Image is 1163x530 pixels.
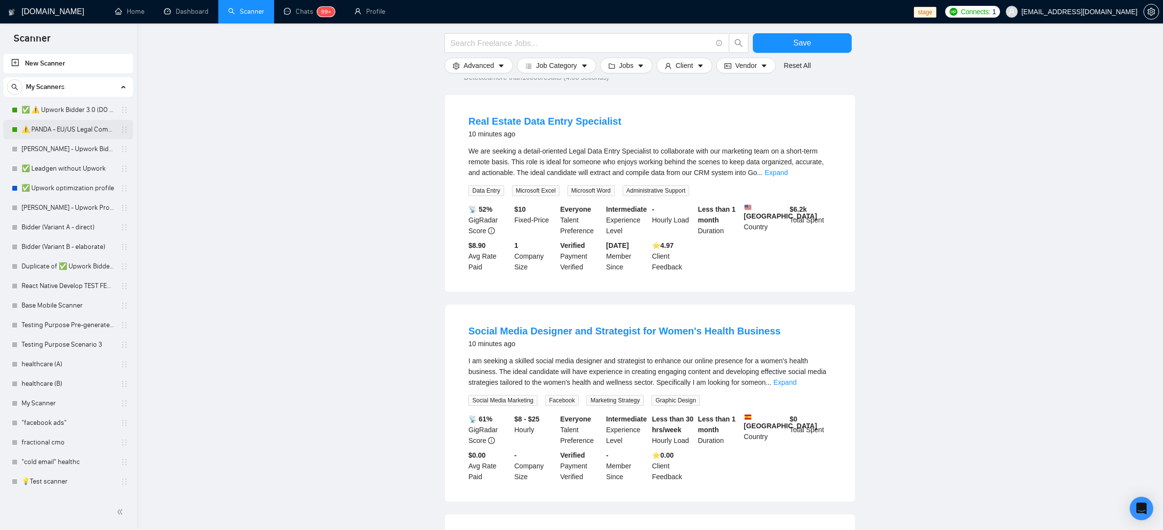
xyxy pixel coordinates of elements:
[22,198,115,218] a: [PERSON_NAME] - Upwork Proposal
[468,395,537,406] span: Social Media Marketing
[22,237,115,257] a: Bidder (Variant B - elaborate)
[228,7,264,16] a: searchScanner
[468,338,781,350] div: 10 minutes ago
[22,335,115,354] a: Testing Purpose Scenario 3
[8,4,15,20] img: logo
[536,60,577,71] span: Job Category
[120,243,128,251] span: holder
[26,77,65,97] span: My Scanners
[729,33,748,53] button: search
[22,452,115,472] a: "cold email" healthc
[525,62,532,69] span: bars
[512,450,558,482] div: Company Size
[600,58,653,73] button: folderJobscaret-down
[696,204,742,236] div: Duration
[7,84,22,90] span: search
[514,415,539,423] b: $8 - $25
[604,414,650,446] div: Experience Level
[11,54,125,73] a: New Scanner
[120,321,128,329] span: holder
[558,240,605,272] div: Payment Verified
[120,204,128,212] span: holder
[120,165,128,173] span: holder
[120,302,128,309] span: holder
[950,8,957,16] img: upwork-logo.png
[650,450,696,482] div: Client Feedback
[744,414,817,430] b: [GEOGRAPHIC_DATA]
[120,106,128,114] span: holder
[608,62,615,69] span: folder
[22,413,115,433] a: "facebook ads"
[744,414,751,420] img: 🇪🇸
[788,414,834,446] div: Total Spent
[468,147,824,177] span: We are seeking a detail-oriented Legal Data Entry Specialist to collaborate with our marketing te...
[22,296,115,315] a: Base Mobile Scanner
[560,415,591,423] b: Everyone
[698,415,736,434] b: Less than 1 month
[604,204,650,236] div: Experience Level
[581,62,588,69] span: caret-down
[22,100,115,120] a: ✅ ⚠️ Upwork Bidder 3.0 (DO NOT TOUCH)
[120,419,128,427] span: holder
[164,7,209,16] a: dashboardDashboard
[1130,497,1153,520] div: Open Intercom Messenger
[120,399,128,407] span: holder
[468,128,621,140] div: 10 minutes ago
[606,242,628,249] b: [DATE]
[604,450,650,482] div: Member Since
[468,355,832,388] div: I am seeking a skilled social media designer and strategist to enhance our online presence for a ...
[650,240,696,272] div: Client Feedback
[512,185,559,196] span: Microsoft Excel
[1143,4,1159,20] button: setting
[512,204,558,236] div: Fixed-Price
[744,204,817,220] b: [GEOGRAPHIC_DATA]
[650,414,696,446] div: Hourly Load
[22,472,115,491] a: 💡Test scanner
[22,178,115,198] a: ✅ Upwork optimization profile
[512,240,558,272] div: Company Size
[761,62,768,69] span: caret-down
[468,116,621,127] a: Real Estate Data Entry Specialist
[651,395,700,406] span: Graphic Design
[468,357,826,386] span: I am seeking a skilled social media designer and strategist to enhance our online presence for a ...
[468,415,492,423] b: 📡 61%
[606,451,608,459] b: -
[656,58,712,73] button: userClientcaret-down
[120,223,128,231] span: holder
[120,458,128,466] span: holder
[545,395,579,406] span: Facebook
[606,415,647,423] b: Intermediate
[623,185,690,196] span: Administrative Support
[120,263,128,270] span: holder
[1008,8,1015,15] span: user
[120,184,128,192] span: holder
[790,205,807,213] b: $ 6.2k
[22,120,115,139] a: ⚠️ PANDA - EU/US Legal Companies (DO NOT TOUCH)
[317,7,335,17] sup: 99+
[696,414,742,446] div: Duration
[120,439,128,446] span: holder
[7,79,23,95] button: search
[773,378,796,386] a: Expand
[498,62,505,69] span: caret-down
[698,205,736,224] b: Less than 1 month
[914,7,936,18] span: stage
[1143,8,1159,16] a: setting
[464,60,494,71] span: Advanced
[120,380,128,388] span: holder
[22,394,115,413] a: My Scanner
[22,354,115,374] a: healthcare (A)
[120,126,128,133] span: holder
[652,205,654,213] b: -
[650,204,696,236] div: Hourly Load
[757,169,763,177] span: ...
[560,205,591,213] b: Everyone
[22,433,115,452] a: fractional cmo
[558,450,605,482] div: Payment Verified
[765,169,788,177] a: Expand
[735,60,757,71] span: Vendor
[115,7,144,16] a: homeHome
[604,240,650,272] div: Member Since
[788,204,834,236] div: Total Spent
[466,450,512,482] div: Avg Rate Paid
